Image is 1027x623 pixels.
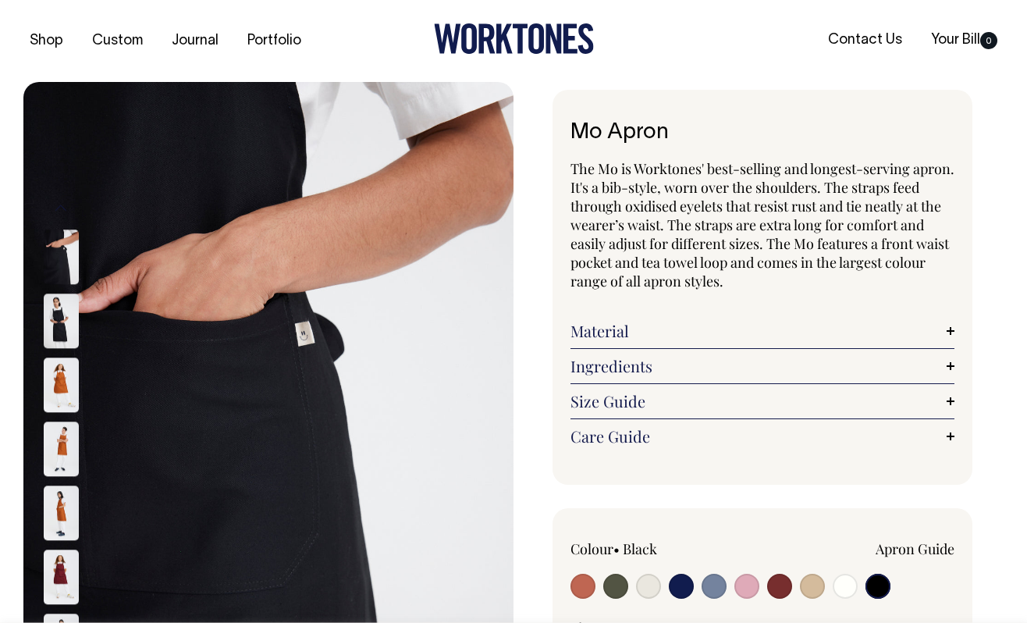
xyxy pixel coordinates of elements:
h1: Mo Apron [570,121,954,145]
span: The Mo is Worktones' best-selling and longest-serving apron. It's a bib-style, worn over the shou... [570,159,954,290]
a: Portfolio [241,28,307,54]
img: rust [44,422,79,476]
a: Your Bill0 [925,27,1004,53]
img: rust [44,486,79,540]
span: 0 [980,32,997,49]
img: burgundy [44,550,79,604]
a: Care Guide [570,427,954,446]
button: Previous [49,190,73,226]
a: Ingredients [570,357,954,376]
a: Size Guide [570,392,954,411]
a: Apron Guide [876,539,954,558]
span: • [613,539,620,558]
img: black [44,230,79,284]
img: rust [44,358,79,412]
img: black [44,294,79,348]
a: Material [570,322,954,340]
a: Contact Us [822,27,908,53]
div: Colour [570,539,724,558]
a: Custom [86,28,149,54]
a: Shop [23,28,69,54]
a: Journal [165,28,225,54]
label: Black [623,539,657,558]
